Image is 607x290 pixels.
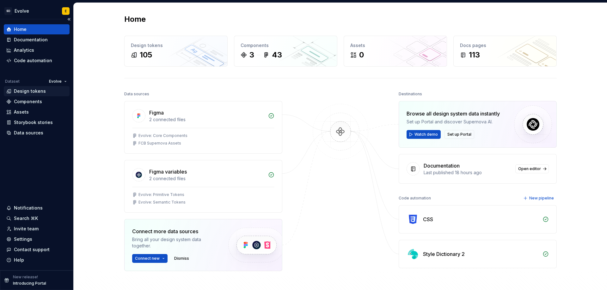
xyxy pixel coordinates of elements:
[414,132,438,137] span: Watch demo
[518,166,541,171] span: Open editor
[14,26,27,33] div: Home
[407,119,500,125] div: Set up Portal and discover Supernova AI.
[171,254,192,263] button: Dismiss
[4,86,70,96] a: Design tokens
[4,107,70,117] a: Assets
[131,42,221,49] div: Design tokens
[135,256,160,261] span: Connect new
[424,169,512,176] div: Last published 18 hours ago
[14,246,50,253] div: Contact support
[4,255,70,265] button: Help
[4,203,70,213] button: Notifications
[132,236,218,249] div: Bring all your design system data together.
[149,168,187,175] div: Figma variables
[4,234,70,244] a: Settings
[399,194,431,203] div: Code automation
[407,110,500,117] div: Browse all design system data instantly
[138,200,186,205] div: Evolve: Semantic Tokens
[529,196,554,201] span: New pipeline
[14,226,39,232] div: Invite team
[447,132,471,137] span: Set up Portal
[124,36,228,67] a: Design tokens105
[234,36,337,67] a: Components343
[344,36,447,67] a: Assets0
[1,4,72,18] button: SDEvolveE
[407,130,441,139] button: Watch demo
[140,50,152,60] div: 105
[445,130,474,139] button: Set up Portal
[4,128,70,138] a: Data sources
[174,256,189,261] span: Dismiss
[4,24,70,34] a: Home
[13,281,46,286] p: Introducing Portal
[14,109,29,115] div: Assets
[515,164,549,173] a: Open editor
[460,42,550,49] div: Docs pages
[5,79,20,84] div: Dataset
[4,45,70,55] a: Analytics
[4,56,70,66] a: Code automation
[14,205,43,211] div: Notifications
[424,162,460,169] div: Documentation
[14,257,24,263] div: Help
[124,14,146,24] h2: Home
[124,101,282,154] a: Figma2 connected filesEvolve: Core ComponentsFCB Supernova Assets
[399,90,422,98] div: Destinations
[14,98,42,105] div: Components
[272,50,282,60] div: 43
[124,90,149,98] div: Data sources
[13,275,38,280] p: New release!
[132,228,218,235] div: Connect more data sources
[14,88,46,94] div: Design tokens
[14,215,38,222] div: Search ⌘K
[49,79,62,84] span: Evolve
[4,35,70,45] a: Documentation
[138,192,184,197] div: Evolve: Primitive Tokens
[15,8,29,14] div: Evolve
[4,7,12,15] div: SD
[46,77,70,86] button: Evolve
[138,141,181,146] div: FCB Supernova Assets
[124,160,282,213] a: Figma variables2 connected filesEvolve: Primitive TokensEvolve: Semantic Tokens
[469,50,480,60] div: 113
[4,97,70,107] a: Components
[64,15,73,24] button: Collapse sidebar
[453,36,557,67] a: Docs pages113
[350,42,440,49] div: Assets
[521,194,557,203] button: New pipeline
[149,109,164,116] div: Figma
[423,216,433,223] div: CSS
[14,47,34,53] div: Analytics
[65,9,67,14] div: E
[4,224,70,234] a: Invite team
[138,133,187,138] div: Evolve: Core Components
[14,130,43,136] div: Data sources
[149,175,264,182] div: 2 connected files
[4,117,70,127] a: Storybook stories
[14,236,32,242] div: Settings
[359,50,364,60] div: 0
[4,245,70,255] button: Contact support
[14,37,48,43] div: Documentation
[149,116,264,123] div: 2 connected files
[14,119,53,126] div: Storybook stories
[423,250,465,258] div: Style Dictionary 2
[4,213,70,223] button: Search ⌘K
[249,50,254,60] div: 3
[132,254,168,263] button: Connect new
[241,42,331,49] div: Components
[14,57,52,64] div: Code automation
